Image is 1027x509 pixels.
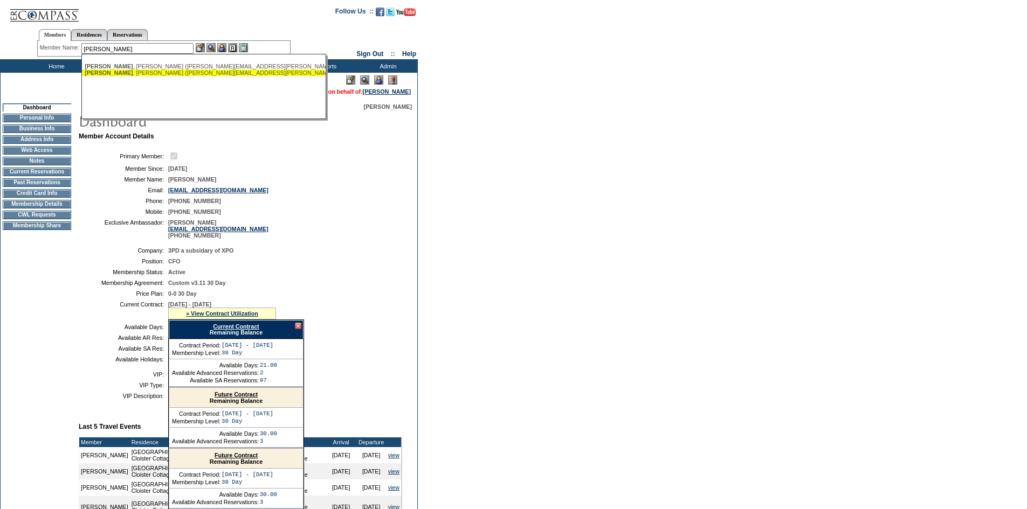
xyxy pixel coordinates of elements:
[168,258,181,264] span: CFO
[83,198,164,204] td: Phone:
[396,11,416,17] a: Subscribe to our YouTube Channel
[168,290,197,297] span: 0-0 30 Day
[283,463,326,479] td: Space Available
[3,211,71,219] td: CWL Requests
[346,75,355,85] img: Edit Mode
[83,280,164,286] td: Membership Agreement:
[196,43,205,52] img: b_edit.gif
[83,165,164,172] td: Member Since:
[260,362,277,368] td: 21.00
[326,437,356,447] td: Arrival
[356,463,387,479] td: [DATE]
[260,369,277,376] td: 2
[71,29,107,40] a: Residences
[3,157,71,165] td: Notes
[3,135,71,144] td: Address Info
[172,438,259,444] td: Available Advanced Reservations:
[168,198,221,204] span: [PHONE_NUMBER]
[83,334,164,341] td: Available AR Res:
[83,290,164,297] td: Price Plan:
[168,269,185,275] span: Active
[239,43,248,52] img: b_calculator.gif
[83,219,164,239] td: Exclusive Ambassador:
[360,75,369,85] img: View Mode
[391,50,395,58] span: ::
[283,437,326,447] td: Type
[172,362,259,368] td: Available Days:
[172,430,259,437] td: Available Days:
[83,345,164,352] td: Available SA Res:
[172,369,259,376] td: Available Advanced Reservations:
[172,479,220,485] td: Membership Level:
[83,151,164,161] td: Primary Member:
[356,479,387,496] td: [DATE]
[168,208,221,215] span: [PHONE_NUMBER]
[260,430,277,437] td: 30.00
[83,176,164,183] td: Member Name:
[169,449,303,469] div: Remaining Balance
[283,447,326,463] td: Space Available
[222,342,273,348] td: [DATE] - [DATE]
[402,50,416,58] a: Help
[376,8,384,16] img: Become our fan on Facebook
[24,59,86,73] td: Home
[326,463,356,479] td: [DATE]
[3,189,71,198] td: Credit Card Info
[3,178,71,187] td: Past Reservations
[168,187,268,193] a: [EMAIL_ADDRESS][DOMAIN_NAME]
[326,447,356,463] td: [DATE]
[83,393,164,399] td: VIP Description:
[79,479,130,496] td: [PERSON_NAME]
[388,484,399,491] a: view
[130,437,283,447] td: Residence
[172,491,259,498] td: Available Days:
[172,471,220,478] td: Contract Period:
[168,247,233,254] span: 3PD a subsidary of XPO
[168,176,216,183] span: [PERSON_NAME]
[85,69,322,76] div: , [PERSON_NAME] ([PERSON_NAME][EMAIL_ADDRESS][PERSON_NAME][DOMAIN_NAME])
[3,124,71,133] td: Business Info
[83,269,164,275] td: Membership Status:
[169,388,303,408] div: Remaining Balance
[172,377,259,384] td: Available SA Reservations:
[222,418,273,424] td: 30 Day
[79,133,154,140] b: Member Account Details
[85,63,322,69] div: , [PERSON_NAME] ([PERSON_NAME][EMAIL_ADDRESS][PERSON_NAME][DOMAIN_NAME])
[130,479,283,496] td: [GEOGRAPHIC_DATA], [US_STATE] - The Cloister Cloister Cottage 908
[83,208,164,215] td: Mobile:
[172,410,220,417] td: Contract Period:
[172,342,220,348] td: Contract Period:
[85,69,133,76] span: [PERSON_NAME]
[79,423,141,430] b: Last 5 Travel Events
[83,324,164,330] td: Available Days:
[78,110,294,131] img: pgTtlDashboard.gif
[206,43,216,52] img: View
[168,226,268,232] a: [EMAIL_ADDRESS][DOMAIN_NAME]
[79,463,130,479] td: [PERSON_NAME]
[168,280,226,286] span: Custom v3.11 30 Day
[79,437,130,447] td: Member
[217,43,226,52] img: Impersonate
[222,479,273,485] td: 30 Day
[168,165,187,172] span: [DATE]
[85,63,133,69] span: [PERSON_NAME]
[83,356,164,362] td: Available Holidays:
[169,320,304,339] div: Remaining Balance
[186,310,258,317] a: » View Contract Utilization
[3,221,71,230] td: Membership Share
[260,377,277,384] td: 97
[228,43,237,52] img: Reservations
[40,43,81,52] div: Member Name:
[386,11,395,17] a: Follow us on Twitter
[130,463,283,479] td: [GEOGRAPHIC_DATA], [US_STATE] - The Cloister Cloister Cottage 901
[388,468,399,475] a: view
[364,103,412,110] span: [PERSON_NAME]
[168,301,211,308] span: [DATE] - [DATE]
[287,88,411,95] span: You are acting on behalf of:
[386,8,395,16] img: Follow us on Twitter
[172,418,220,424] td: Membership Level:
[79,447,130,463] td: [PERSON_NAME]
[3,200,71,208] td: Membership Details
[3,146,71,155] td: Web Access
[3,103,71,111] td: Dashboard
